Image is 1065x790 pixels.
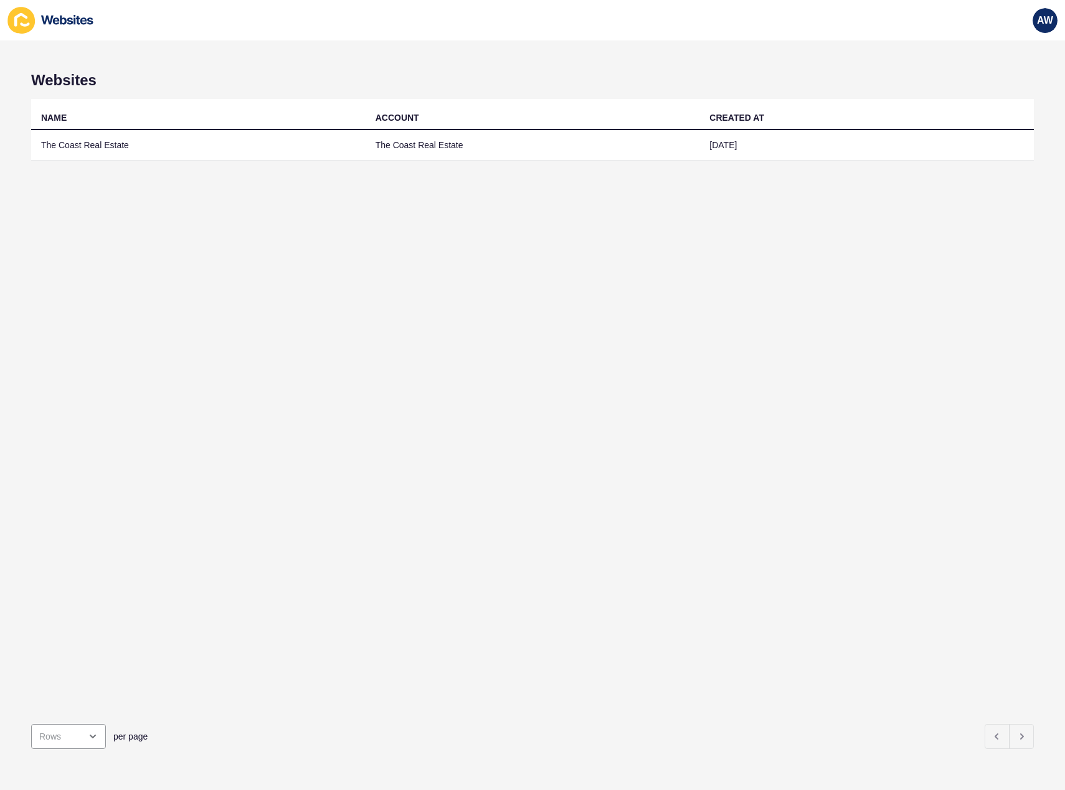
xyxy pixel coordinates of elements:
[376,111,419,124] div: ACCOUNT
[113,730,148,743] span: per page
[31,724,106,749] div: open menu
[366,130,700,161] td: The Coast Real Estate
[699,130,1034,161] td: [DATE]
[1037,14,1053,27] span: AW
[31,72,1034,89] h1: Websites
[31,130,366,161] td: The Coast Real Estate
[41,111,67,124] div: NAME
[709,111,764,124] div: CREATED AT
